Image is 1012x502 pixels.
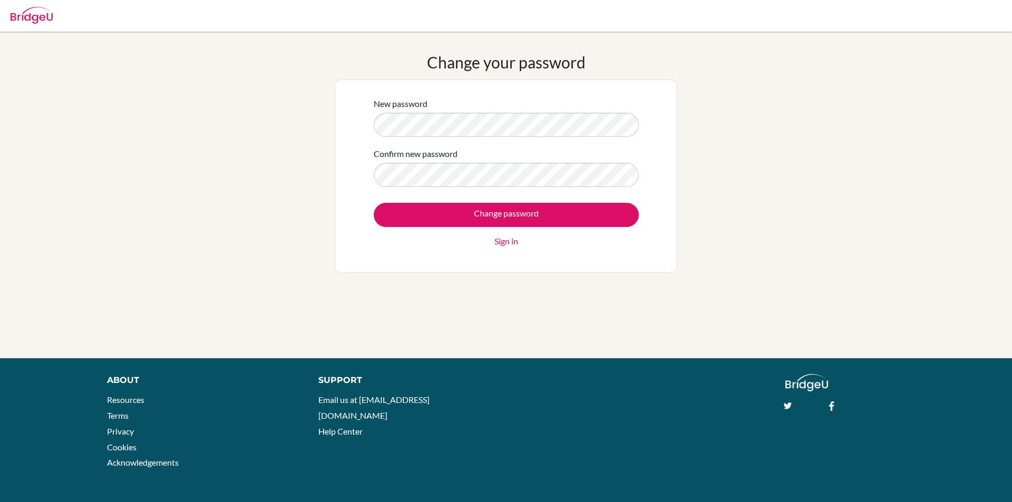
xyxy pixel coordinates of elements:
[107,442,137,452] a: Cookies
[427,53,586,72] h1: Change your password
[107,457,179,467] a: Acknowledgements
[374,97,427,110] label: New password
[785,374,828,391] img: logo_white@2x-f4f0deed5e89b7ecb1c2cc34c3e3d731f90f0f143d5ea2071677605dd97b5244.png
[318,395,430,420] a: Email us at [EMAIL_ADDRESS][DOMAIN_NAME]
[107,410,129,420] a: Terms
[318,426,363,436] a: Help Center
[107,374,295,387] div: About
[107,395,144,405] a: Resources
[374,203,639,227] input: Change password
[374,147,458,160] label: Confirm new password
[494,235,518,248] a: Sign in
[318,374,494,387] div: Support
[107,426,134,436] a: Privacy
[11,7,53,24] img: Bridge-U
